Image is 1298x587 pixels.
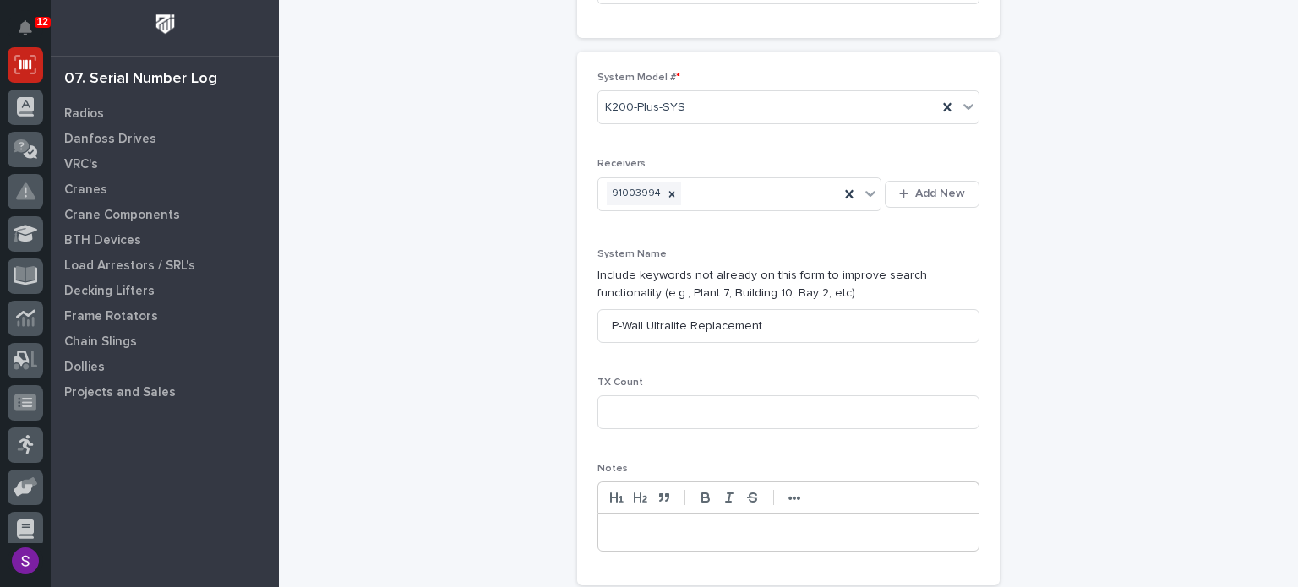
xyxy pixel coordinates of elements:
[788,492,801,505] strong: •••
[64,309,158,324] p: Frame Rotators
[597,73,680,83] span: System Model #
[64,208,180,223] p: Crane Components
[885,181,979,208] button: Add New
[8,543,43,579] button: users-avatar
[783,487,806,508] button: •••
[51,329,279,354] a: Chain Slings
[607,182,663,205] div: 91003994
[51,202,279,227] a: Crane Components
[64,258,195,274] p: Load Arrestors / SRL's
[8,10,43,46] button: Notifications
[51,101,279,126] a: Radios
[51,278,279,303] a: Decking Lifters
[51,227,279,253] a: BTH Devices
[64,284,155,299] p: Decking Lifters
[51,303,279,329] a: Frame Rotators
[64,70,217,89] div: 07. Serial Number Log
[597,267,979,302] p: Include keywords not already on this form to improve search functionality (e.g., Plant 7, Buildin...
[597,378,643,388] span: TX Count
[597,464,628,474] span: Notes
[64,132,156,147] p: Danfoss Drives
[64,157,98,172] p: VRC's
[21,20,43,47] div: Notifications12
[64,334,137,350] p: Chain Slings
[150,8,181,40] img: Workspace Logo
[51,253,279,278] a: Load Arrestors / SRL's
[51,177,279,202] a: Cranes
[51,354,279,379] a: Dollies
[51,126,279,151] a: Danfoss Drives
[64,182,107,198] p: Cranes
[51,379,279,405] a: Projects and Sales
[64,233,141,248] p: BTH Devices
[64,360,105,375] p: Dollies
[915,186,965,201] span: Add New
[64,106,104,122] p: Radios
[51,151,279,177] a: VRC's
[37,16,48,28] p: 12
[597,159,646,169] span: Receivers
[64,385,176,400] p: Projects and Sales
[597,249,667,259] span: System Name
[605,99,685,117] span: K200-Plus-SYS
